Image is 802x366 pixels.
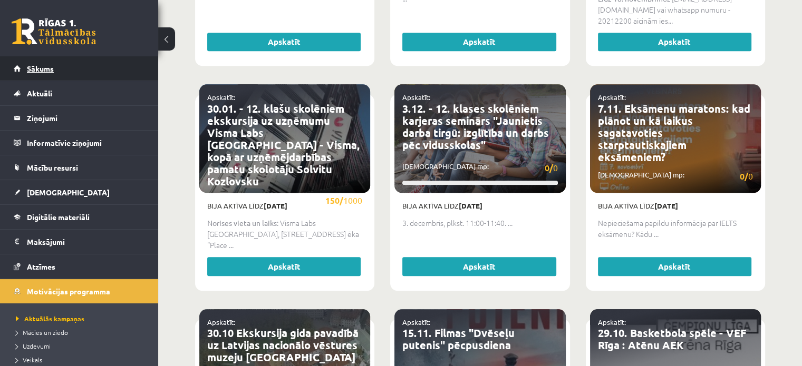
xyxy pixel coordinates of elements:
[27,262,55,271] span: Atzīmes
[14,205,145,229] a: Digitālie materiāli
[207,93,235,102] a: Apskatīt:
[598,93,626,102] a: Apskatīt:
[16,342,51,350] span: Uzdevumi
[598,257,751,276] a: Apskatīt
[545,161,558,174] span: 0
[16,328,68,337] span: Mācies un ziedo
[402,257,556,276] a: Apskatīt
[325,195,343,206] strong: 150/
[207,194,362,207] p: [DEMOGRAPHIC_DATA] mp:
[402,161,557,174] p: [DEMOGRAPHIC_DATA] mp:
[402,33,556,52] a: Apskatīt
[27,212,90,222] span: Digitālie materiāli
[14,155,145,180] a: Mācību resursi
[16,355,42,364] span: Veikals
[27,163,78,172] span: Mācību resursi
[27,88,52,98] span: Aktuāli
[14,230,145,254] a: Maksājumi
[545,162,553,173] strong: 0/
[598,318,626,327] a: Apskatīt:
[207,33,361,52] a: Apskatīt
[402,217,557,229] p: 3. decembris, plkst. 11:00-11:40. ...
[27,286,110,296] span: Motivācijas programma
[207,217,362,251] p: : Visma Labs [GEOGRAPHIC_DATA], [STREET_ADDRESS] ēka "Place ...
[207,318,235,327] a: Apskatīt:
[598,217,737,239] span: Nepieciešama papildu informācija par IELTS eksāmenu? Kādu ...
[16,314,84,323] span: Aktuālās kampaņas
[14,81,145,105] a: Aktuāli
[27,131,145,155] legend: Informatīvie ziņojumi
[12,18,96,45] a: Rīgas 1. Tālmācības vidusskola
[598,326,746,352] a: 29.10. Basketbola spēle - VEF Rīga : Atēnu AEK
[27,106,145,130] legend: Ziņojumi
[598,170,753,183] p: [DEMOGRAPHIC_DATA] mp:
[14,106,145,130] a: Ziņojumi
[16,328,148,337] a: Mācies un ziedo
[207,102,360,188] a: 30.01. - 12. klašu skolēniem ekskursija uz uzņēmumu Visma Labs [GEOGRAPHIC_DATA] - Visma, kopā ar...
[14,254,145,279] a: Atzīmes
[207,257,361,276] a: Apskatīt
[16,355,148,364] a: Veikals
[598,201,753,211] p: Bija aktīva līdz
[27,64,54,73] span: Sākums
[402,93,430,102] a: Apskatīt:
[740,171,748,182] strong: 0/
[27,230,145,254] legend: Maksājumi
[598,33,751,52] a: Apskatīt
[14,131,145,155] a: Informatīvie ziņojumi
[14,56,145,81] a: Sākums
[402,318,430,327] a: Apskatīt:
[402,326,515,352] a: 15.11. Filmas "Dvēseļu putenis" pēcpusdiena
[16,314,148,323] a: Aktuālās kampaņas
[14,279,145,303] a: Motivācijas programma
[16,341,148,351] a: Uzdevumi
[27,187,110,197] span: [DEMOGRAPHIC_DATA]
[598,102,750,164] a: 7.11. Eksāmenu maratons: kad plānot un kā laikus sagatavoties starptautiskajiem eksāmeniem?
[459,201,482,210] strong: [DATE]
[325,194,362,207] span: 1000
[654,201,678,210] strong: [DATE]
[740,170,753,183] span: 0
[402,102,549,152] a: 3.12. - 12. klases skolēniem karjeras seminārs "Jaunietis darba tirgū: izglītība un darbs pēc vid...
[402,201,557,211] p: Bija aktīva līdz
[14,180,145,204] a: [DEMOGRAPHIC_DATA]
[207,326,359,364] a: 30.10 Ekskursija gida pavadībā uz Latvijas nacionālo vēstures muzeju [GEOGRAPHIC_DATA]
[207,218,277,227] strong: Norises vieta un laiks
